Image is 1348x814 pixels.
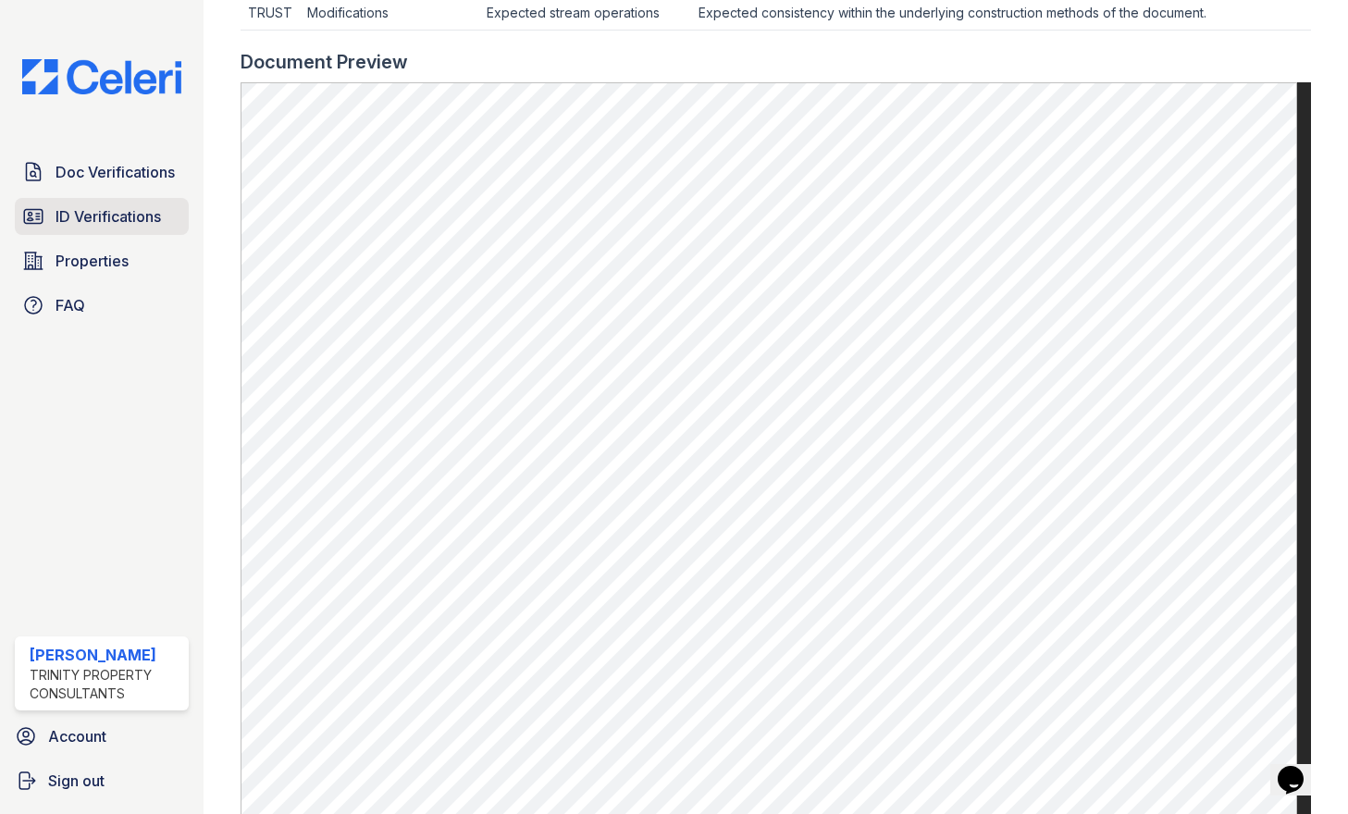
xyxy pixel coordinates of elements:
span: FAQ [56,294,85,316]
span: Account [48,725,106,747]
img: CE_Logo_Blue-a8612792a0a2168367f1c8372b55b34899dd931a85d93a1a3d3e32e68fde9ad4.png [7,59,196,94]
a: Account [7,718,196,755]
span: Doc Verifications [56,161,175,183]
span: Sign out [48,770,105,792]
a: ID Verifications [15,198,189,235]
iframe: chat widget [1270,740,1329,795]
div: Trinity Property Consultants [30,666,181,703]
a: Sign out [7,762,196,799]
span: ID Verifications [56,205,161,228]
div: Document Preview [241,49,408,75]
div: [PERSON_NAME] [30,644,181,666]
a: Properties [15,242,189,279]
span: Properties [56,250,129,272]
a: FAQ [15,287,189,324]
a: Doc Verifications [15,154,189,191]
